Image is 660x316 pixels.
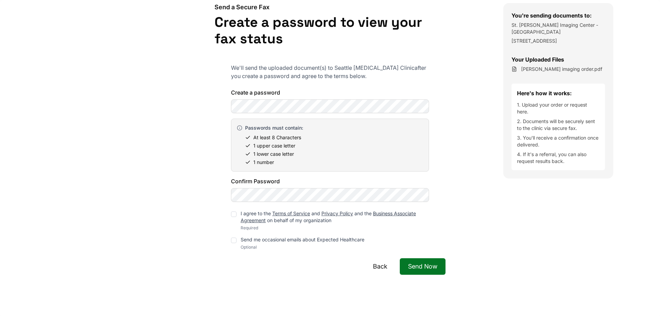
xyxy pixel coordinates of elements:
p: [STREET_ADDRESS] [511,37,605,44]
div: Required [241,225,429,231]
h1: Create a password to view your fax status [214,14,445,47]
span: At least 8 Characters [253,134,301,141]
li: 1. Upload your order or request here. [517,101,599,115]
button: Back [365,258,396,275]
h3: You're sending documents to: [511,11,605,20]
p: We'll send the uploaded document(s) to Seattle [MEDICAL_DATA] Clinic after you create a password ... [231,64,429,80]
a: Privacy Policy [321,210,353,216]
span: rick miller imaging order.pdf [521,66,602,73]
label: Create a password [231,88,429,97]
button: Send Now [400,258,445,275]
span: 1 upper case letter [253,142,295,149]
p: St. [PERSON_NAME] Imaging Center - [GEOGRAPHIC_DATA] [511,22,605,35]
a: Terms of Service [272,210,310,216]
label: I agree to the and and the on behalf of my organization [241,210,416,223]
span: 1 number [253,159,274,166]
li: 4. If it's a referral, you can also request results back. [517,151,599,165]
h4: Here's how it works: [517,89,599,97]
li: 2. Documents will be securely sent to the clinic via secure fax. [517,118,599,132]
h2: Send a Secure Fax [214,3,445,11]
h3: Your Uploaded Files [511,55,605,64]
label: Send me occasional emails about Expected Healthcare [241,237,364,242]
label: Confirm Password [231,177,429,185]
div: Optional [241,244,364,250]
span: 1 lower case letter [253,151,294,157]
span: Passwords must contain: [245,124,303,131]
li: 3. You'll receive a confirmation once delivered. [517,134,599,148]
